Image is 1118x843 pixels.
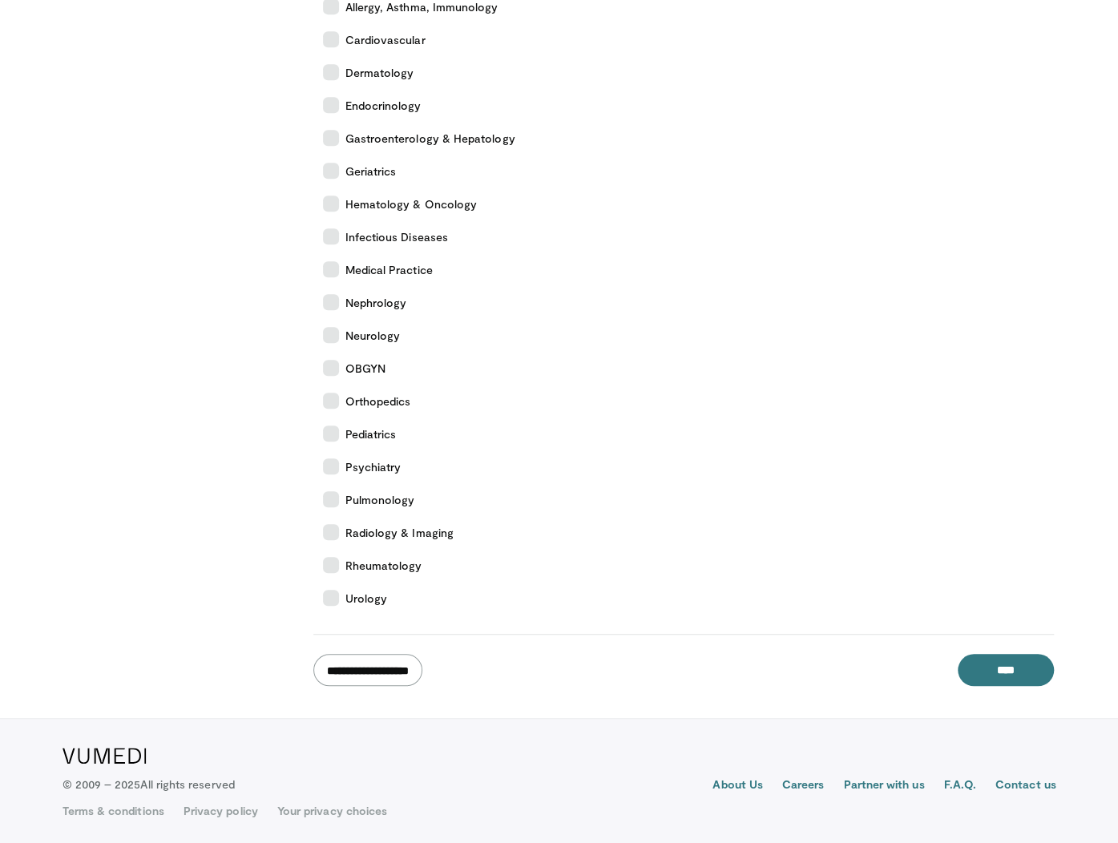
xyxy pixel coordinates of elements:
a: Contact us [995,776,1056,796]
span: Radiology & Imaging [345,524,454,541]
p: © 2009 – 2025 [63,776,235,793]
span: Neurology [345,327,401,344]
span: OBGYN [345,360,385,377]
a: F.A.Q. [943,776,975,796]
a: Privacy policy [184,803,258,819]
span: Geriatrics [345,163,397,179]
span: Cardiovascular [345,31,426,48]
span: Infectious Diseases [345,228,448,245]
a: Your privacy choices [277,803,387,819]
span: Hematology & Oncology [345,196,477,212]
span: Pulmonology [345,491,415,508]
span: Dermatology [345,64,414,81]
span: Gastroenterology & Hepatology [345,130,515,147]
a: Careers [782,776,825,796]
span: Orthopedics [345,393,411,409]
span: Pediatrics [345,426,397,442]
a: Partner with us [843,776,924,796]
span: Endocrinology [345,97,422,114]
a: About Us [712,776,763,796]
img: VuMedi Logo [63,748,147,764]
a: Terms & conditions [63,803,164,819]
span: Psychiatry [345,458,402,475]
span: Nephrology [345,294,407,311]
span: All rights reserved [140,777,234,791]
span: Rheumatology [345,557,422,574]
span: Medical Practice [345,261,433,278]
span: Urology [345,590,388,607]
